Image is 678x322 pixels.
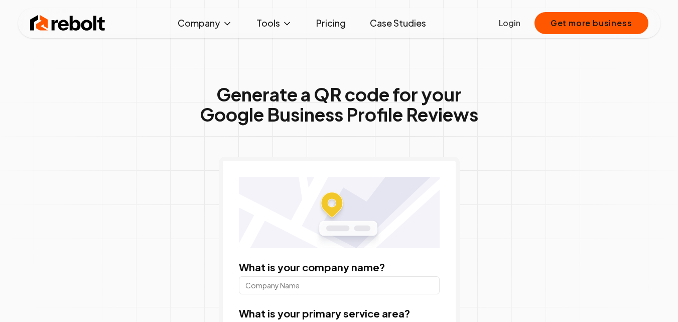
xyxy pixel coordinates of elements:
[534,12,648,34] button: Get more business
[239,307,410,319] label: What is your primary service area?
[239,177,440,248] img: Location map
[499,17,520,29] a: Login
[308,13,354,33] a: Pricing
[30,13,105,33] img: Rebolt Logo
[239,261,385,273] label: What is your company name?
[362,13,434,33] a: Case Studies
[200,84,478,125] h1: Generate a QR code for your Google Business Profile Reviews
[170,13,240,33] button: Company
[248,13,300,33] button: Tools
[239,276,440,294] input: Company Name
